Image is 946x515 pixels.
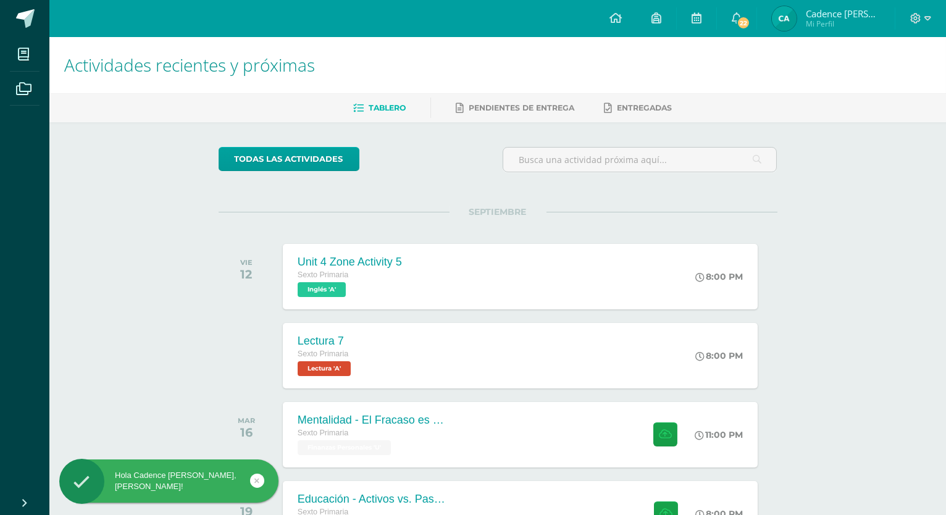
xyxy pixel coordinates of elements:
span: Mi Perfil [806,19,880,29]
div: 8:00 PM [695,271,743,282]
div: 12 [240,267,253,282]
div: VIE [240,258,253,267]
span: Entregadas [617,103,672,112]
span: Tablero [369,103,406,112]
div: MAR [238,416,255,425]
a: todas las Actividades [219,147,359,171]
div: 11:00 PM [695,429,743,440]
span: Sexto Primaria [298,350,349,358]
div: 16 [238,425,255,440]
div: Educación - Activos vs. Pasivos: El Juego [298,493,446,506]
span: Sexto Primaria [298,270,349,279]
span: Actividades recientes y próximas [64,53,315,77]
span: Cadence [PERSON_NAME] [806,7,880,20]
span: SEPTIEMBRE [450,206,546,217]
span: 22 [737,16,750,30]
a: Entregadas [604,98,672,118]
span: Sexto Primaria [298,429,349,437]
img: 3f76ccb52ab42c8312010b66bc0d2ff9.png [772,6,797,31]
div: Unit 4 Zone Activity 5 [298,256,402,269]
span: Pendientes de entrega [469,103,574,112]
div: 8:00 PM [695,350,743,361]
span: Inglés 'A' [298,282,346,297]
span: Finanzas Personales 'U' [298,440,391,455]
a: Pendientes de entrega [456,98,574,118]
a: Tablero [353,98,406,118]
div: Mentalidad - El Fracaso es mi Maestro [298,414,446,427]
div: Lectura 7 [298,335,354,348]
input: Busca una actividad próxima aquí... [503,148,777,172]
span: Lectura 'A' [298,361,351,376]
div: Hola Cadence [PERSON_NAME], [PERSON_NAME]! [59,470,278,492]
